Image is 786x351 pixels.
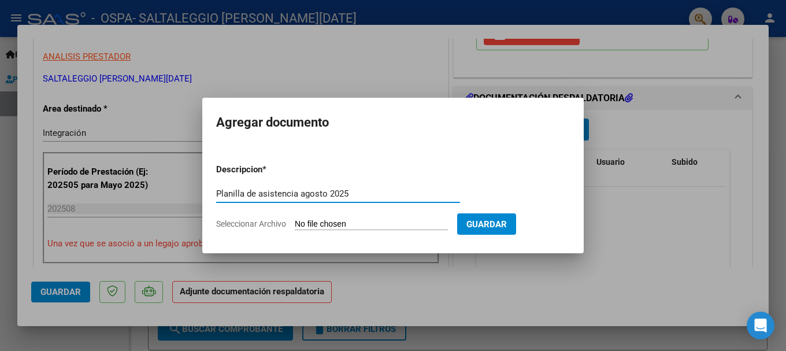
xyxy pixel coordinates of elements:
[216,112,570,134] h2: Agregar documento
[747,312,774,339] div: Open Intercom Messenger
[466,219,507,230] span: Guardar
[216,219,286,228] span: Seleccionar Archivo
[216,163,322,176] p: Descripcion
[457,213,516,235] button: Guardar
